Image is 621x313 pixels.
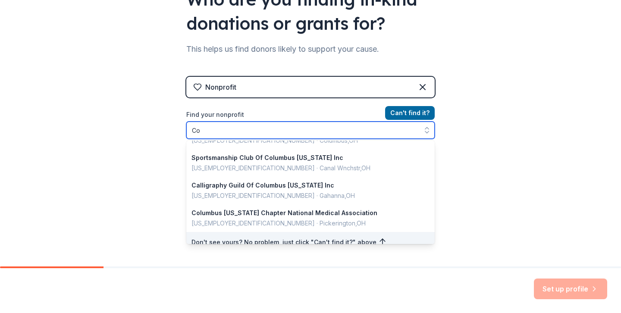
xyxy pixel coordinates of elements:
div: Sportsmanship Club Of Columbus [US_STATE] Inc [191,153,419,163]
div: [US_EMPLOYER_IDENTIFICATION_NUMBER] · Pickerington , OH [191,218,419,228]
input: Search by name, EIN, or city [186,122,435,139]
div: Columbus [US_STATE] Chapter National Medical Association [191,208,419,218]
div: Don't see yours? No problem, just click "Can't find it?" above [186,232,435,253]
div: [US_EMPLOYER_IDENTIFICATION_NUMBER] · Canal Wnchstr , OH [191,163,419,173]
div: [US_EMPLOYER_IDENTIFICATION_NUMBER] · Gahanna , OH [191,191,419,201]
div: [US_EMPLOYER_IDENTIFICATION_NUMBER] · Columbus , OH [191,135,419,146]
div: Calligraphy Guild Of Columbus [US_STATE] Inc [191,180,419,191]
